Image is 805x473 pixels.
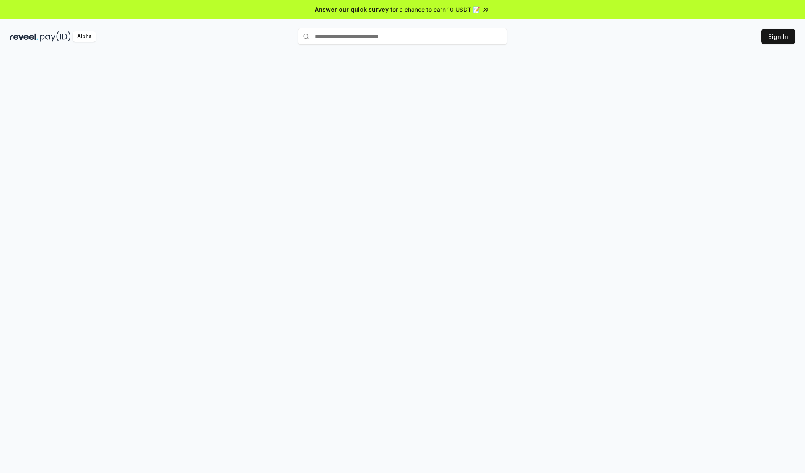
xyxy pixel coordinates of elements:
span: for a chance to earn 10 USDT 📝 [390,5,480,14]
span: Answer our quick survey [315,5,389,14]
img: pay_id [40,31,71,42]
button: Sign In [761,29,795,44]
img: reveel_dark [10,31,38,42]
div: Alpha [73,31,96,42]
